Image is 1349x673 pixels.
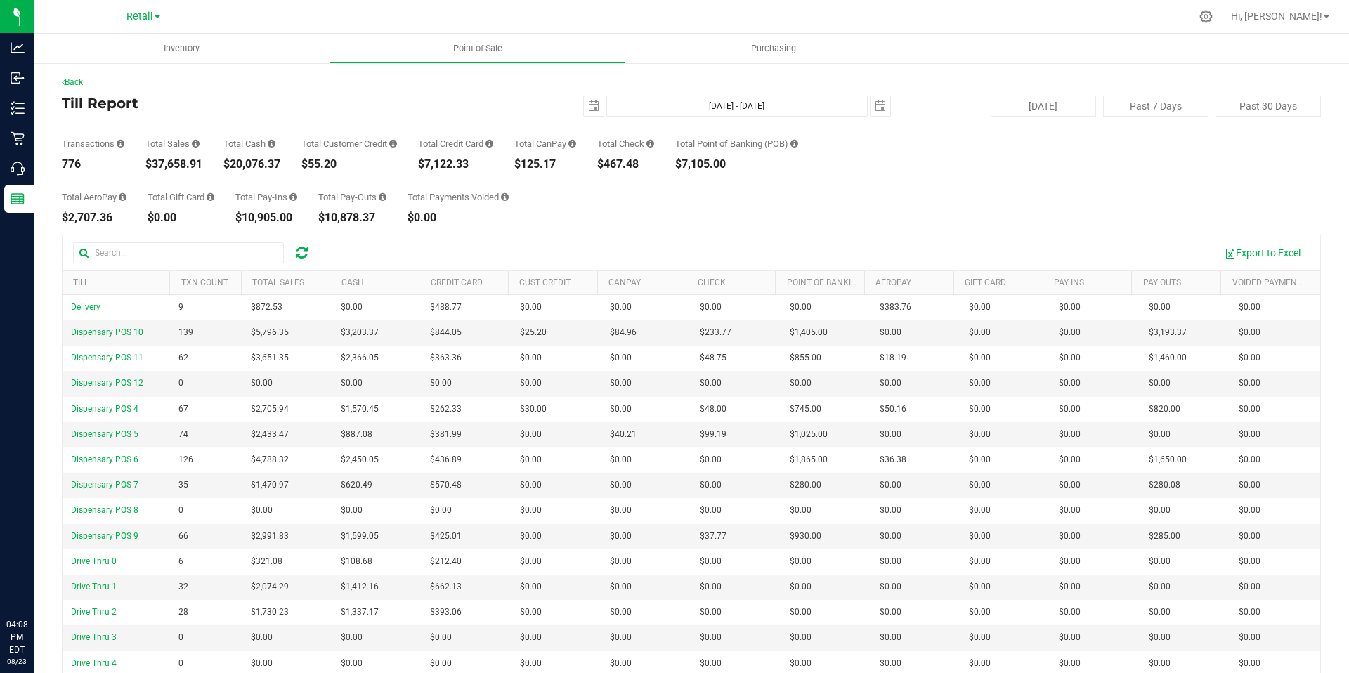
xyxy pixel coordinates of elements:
[71,658,117,668] span: Drive Thru 4
[119,192,126,202] i: Sum of all successful AeroPay payment transaction amounts for all purchases in the date range. Ex...
[71,632,117,642] span: Drive Thru 3
[610,326,637,339] span: $84.96
[790,428,828,441] span: $1,025.00
[251,453,289,466] span: $4,788.32
[880,530,901,543] span: $0.00
[341,453,379,466] span: $2,450.05
[71,302,100,312] span: Delivery
[341,377,363,390] span: $0.00
[11,71,25,85] inline-svg: Inbound
[251,403,289,416] span: $2,705.94
[178,657,183,670] span: 0
[251,377,273,390] span: $0.00
[1059,351,1081,365] span: $0.00
[1059,631,1081,644] span: $0.00
[969,530,991,543] span: $0.00
[520,301,542,314] span: $0.00
[520,555,542,568] span: $0.00
[389,139,397,148] i: Sum of all successful, non-voided payment transaction amounts using account credit as the payment...
[1149,504,1171,517] span: $0.00
[790,530,821,543] span: $930.00
[880,428,901,441] span: $0.00
[610,530,632,543] span: $0.00
[965,277,1006,287] a: Gift Card
[1149,530,1180,543] span: $285.00
[1149,301,1171,314] span: $0.00
[430,351,462,365] span: $363.36
[969,504,991,517] span: $0.00
[700,504,722,517] span: $0.00
[790,504,812,517] span: $0.00
[1149,403,1180,416] span: $820.00
[1216,241,1310,265] button: Export to Excel
[251,631,273,644] span: $0.00
[880,606,901,619] span: $0.00
[969,580,991,594] span: $0.00
[700,326,731,339] span: $233.77
[790,377,812,390] span: $0.00
[145,139,202,148] div: Total Sales
[11,41,25,55] inline-svg: Analytics
[520,428,542,441] span: $0.00
[790,606,812,619] span: $0.00
[597,159,654,170] div: $467.48
[969,301,991,314] span: $0.00
[700,403,726,416] span: $48.00
[790,139,798,148] i: Sum of the successful, non-voided point-of-banking payment transaction amounts, both via payment ...
[584,96,604,116] span: select
[1239,453,1260,466] span: $0.00
[178,351,188,365] span: 62
[145,42,219,55] span: Inventory
[192,139,200,148] i: Sum of all successful, non-voided payment transaction amounts (excluding tips and transaction fee...
[71,353,143,362] span: Dispensary POS 11
[1239,657,1260,670] span: $0.00
[341,657,363,670] span: $0.00
[1149,631,1171,644] span: $0.00
[880,504,901,517] span: $0.00
[1054,277,1084,287] a: Pay Ins
[71,404,138,414] span: Dispensary POS 4
[969,351,991,365] span: $0.00
[1059,657,1081,670] span: $0.00
[178,555,183,568] span: 6
[880,403,906,416] span: $50.16
[1239,326,1260,339] span: $0.00
[610,453,632,466] span: $0.00
[251,530,289,543] span: $2,991.83
[700,351,726,365] span: $48.75
[790,657,812,670] span: $0.00
[610,631,632,644] span: $0.00
[520,580,542,594] span: $0.00
[700,428,726,441] span: $99.19
[62,96,481,111] h4: Till Report
[341,351,379,365] span: $2,366.05
[790,453,828,466] span: $1,865.00
[341,326,379,339] span: $3,203.37
[430,657,452,670] span: $0.00
[880,351,906,365] span: $18.19
[700,530,726,543] span: $37.77
[11,131,25,145] inline-svg: Retail
[610,657,632,670] span: $0.00
[787,277,887,287] a: Point of Banking (POB)
[790,555,812,568] span: $0.00
[62,77,83,87] a: Back
[880,631,901,644] span: $0.00
[790,631,812,644] span: $0.00
[430,326,462,339] span: $844.05
[207,192,214,202] i: Sum of all successful, non-voided payment transaction amounts using gift card as the payment method.
[178,631,183,644] span: 0
[341,403,379,416] span: $1,570.45
[251,351,289,365] span: $3,651.35
[520,478,542,492] span: $0.00
[790,403,821,416] span: $745.00
[341,277,364,287] a: Cash
[1059,606,1081,619] span: $0.00
[11,162,25,176] inline-svg: Call Center
[62,159,124,170] div: 776
[235,192,297,202] div: Total Pay-Ins
[71,607,117,617] span: Drive Thru 2
[1239,504,1260,517] span: $0.00
[341,555,372,568] span: $108.68
[251,580,289,594] span: $2,074.29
